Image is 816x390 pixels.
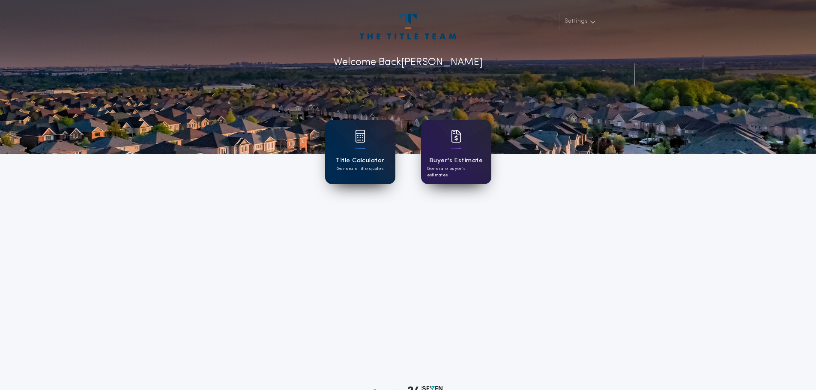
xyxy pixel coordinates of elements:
img: card icon [451,130,461,143]
h1: Buyer's Estimate [429,156,483,166]
a: card iconTitle CalculatorGenerate title quotes [325,120,395,184]
p: Welcome Back [PERSON_NAME] [333,55,483,70]
button: Settings [559,14,599,29]
img: card icon [355,130,365,143]
img: account-logo [360,14,456,39]
a: card iconBuyer's EstimateGenerate buyer's estimates [421,120,491,184]
h1: Title Calculator [335,156,384,166]
p: Generate title quotes [337,166,383,172]
p: Generate buyer's estimates [427,166,485,179]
